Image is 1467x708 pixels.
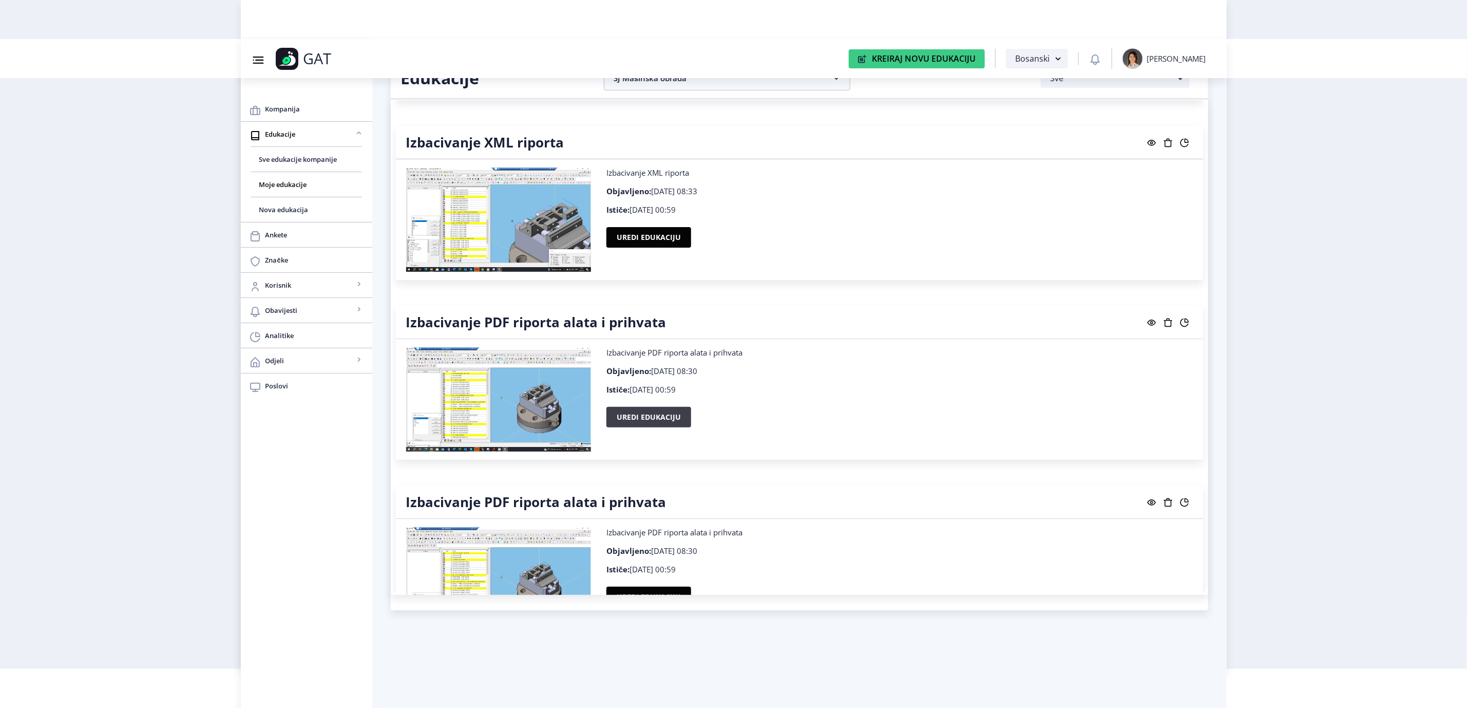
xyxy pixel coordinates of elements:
[606,587,691,607] button: Uredi edukaciju
[606,186,651,196] b: Objavljeno:
[265,304,354,316] span: Obavijesti
[241,222,372,247] a: Ankete
[265,380,364,392] span: Poslovi
[265,103,364,115] span: Kompanija
[265,329,364,342] span: Analitike
[406,527,592,631] img: Izbacivanje PDF riporta alata i prihvata
[265,355,354,367] span: Odjeli
[265,254,364,266] span: Značke
[1041,68,1190,88] button: Sve
[606,366,651,376] b: Objavljeno:
[849,49,985,68] button: Kreiraj Novu Edukaciju
[606,384,1193,395] p: [DATE] 00:59
[401,68,589,88] h2: Edukacije
[241,248,372,272] a: Značke
[276,48,397,70] a: GAT
[606,384,630,395] b: Ističe:
[241,97,372,121] a: Kompanija
[241,298,372,323] a: Obavijesti
[259,153,354,165] span: Sve edukacije kompanije
[606,546,651,556] b: Objavljeno:
[606,227,691,248] button: Uredi edukaciju
[606,407,691,427] button: Uredi edukaciju
[241,273,372,297] a: Korisnik
[606,366,1193,376] p: [DATE] 08:30
[241,323,372,348] a: Analitike
[606,204,630,215] b: Ističe:
[406,167,592,272] img: Izbacivanje XML riporta
[259,178,354,191] span: Moje edukacije
[1006,49,1068,68] button: Bosanski
[606,527,1193,537] p: Izbacivanje PDF riporta alata i prihvata
[265,279,354,291] span: Korisnik
[606,546,1193,556] p: [DATE] 08:30
[406,494,666,510] h4: Izbacivanje PDF riporta alata i prihvata
[606,167,1193,178] p: Izbacivanje XML riporta
[251,197,362,222] a: Nova edukacija
[606,347,1193,358] p: Izbacivanje PDF riporta alata i prihvata
[1147,53,1206,64] div: [PERSON_NAME]
[406,347,592,452] img: Izbacivanje PDF riporta alata i prihvata
[604,66,850,90] nb-accordion-item-header: SJ Mašinska obrada
[251,172,362,197] a: Moje edukacije
[606,564,630,574] b: Ističe:
[606,186,1193,196] p: [DATE] 08:33
[303,53,332,64] p: GAT
[858,54,867,63] img: create-new-education-icon.svg
[241,374,372,398] a: Poslovi
[265,128,354,140] span: Edukacije
[606,204,1193,215] p: [DATE] 00:59
[606,564,1193,574] p: [DATE] 00:59
[406,314,666,330] h4: Izbacivanje PDF riporta alata i prihvata
[259,203,354,216] span: Nova edukacija
[265,229,364,241] span: Ankete
[241,122,372,146] a: Edukacije
[406,134,564,151] h4: Izbacivanje XML riporta
[241,348,372,373] a: Odjeli
[251,147,362,172] a: Sve edukacije kompanije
